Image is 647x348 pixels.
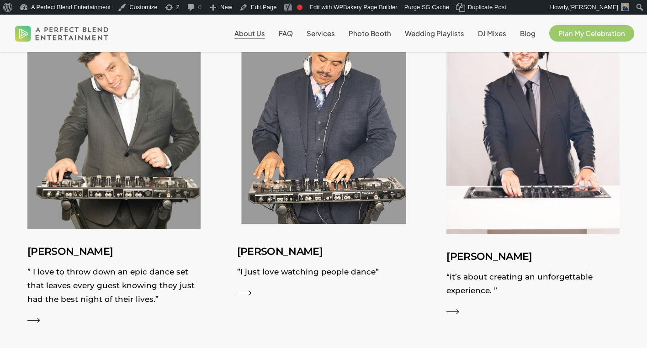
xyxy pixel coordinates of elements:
a: About Us [234,30,265,37]
a: Wedding Playlists [405,30,464,37]
p: “it’s about creating an unforgettable experience. ” [446,270,620,302]
img: David Nazario [621,3,629,11]
div: Focus keyphrase not set [297,5,302,10]
span: About Us [234,29,265,37]
span: Services [307,29,335,37]
p: ”I just love watching people dance” [237,265,410,283]
h3: [PERSON_NAME] [237,243,410,260]
a: Services [307,30,335,37]
a: FAQ [279,30,293,37]
a: Plan My Celebration [549,30,634,37]
a: Photo Booth [349,30,391,37]
span: Photo Booth [349,29,391,37]
a: Blog [520,30,536,37]
h3: [PERSON_NAME] [27,243,201,260]
span: Wedding Playlists [405,29,464,37]
span: Plan My Celebration [558,29,625,37]
a: DJ Mixes [478,30,506,37]
span: FAQ [279,29,293,37]
span: Blog [520,29,536,37]
span: DJ Mixes [478,29,506,37]
p: ” I love to throw down an epic dance set that leaves every guest knowing they just had the best n... [27,265,201,311]
img: A Perfect Blend Entertainment [13,18,111,48]
span: [PERSON_NAME] [569,4,618,11]
h3: [PERSON_NAME] [446,248,620,265]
